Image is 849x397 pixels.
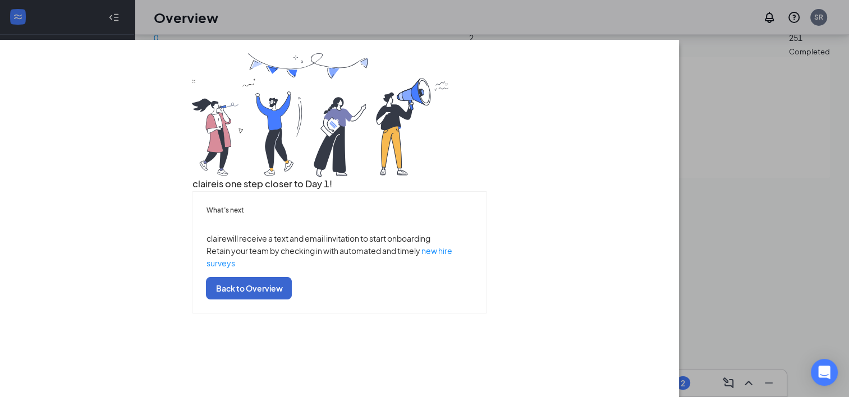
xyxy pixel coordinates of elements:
h5: What’s next [206,205,472,215]
p: claire will receive a text and email invitation to start onboarding [206,232,472,244]
img: you are all set [192,53,450,177]
div: Open Intercom Messenger [811,359,838,386]
a: new hire surveys [206,246,452,268]
h3: claire is one step closer to Day 1! [192,177,487,191]
button: Back to Overview [206,277,292,299]
p: Retain your team by checking in with automated and timely [206,244,472,269]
